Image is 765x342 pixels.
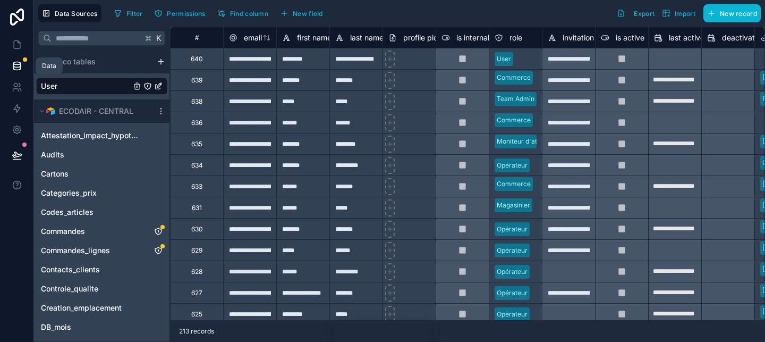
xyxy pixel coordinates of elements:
[191,76,202,85] div: 639
[497,224,528,234] div: Opérateur
[456,32,489,43] span: is internal
[191,182,202,191] div: 633
[191,246,202,255] div: 629
[497,73,531,82] div: Commerce
[150,5,213,21] a: Permissions
[179,327,214,336] span: 213 records
[230,10,268,18] span: Find column
[191,97,202,106] div: 638
[616,32,644,43] span: is active
[293,10,323,18] span: New field
[110,5,147,21] button: Filter
[563,32,616,43] span: invitation token
[191,310,202,319] div: 625
[155,35,163,42] span: K
[191,161,203,170] div: 634
[167,10,205,18] span: Permissions
[191,140,202,148] div: 635
[497,288,528,298] div: Opérateur
[497,310,528,319] div: Opérateur
[192,204,202,212] div: 631
[658,4,699,22] button: Import
[675,10,695,18] span: Import
[191,268,202,276] div: 628
[613,4,658,22] button: Export
[497,137,550,146] div: Moniteur d'atelier
[497,179,531,189] div: Commerce
[703,4,761,22] button: New record
[497,267,528,277] div: Opérateur
[497,115,531,125] div: Commerce
[244,32,262,43] span: email
[497,94,534,104] div: Team Admin
[497,246,528,255] div: Opérateur
[276,5,327,21] button: New field
[214,5,272,21] button: Find column
[150,5,209,21] button: Permissions
[509,32,522,43] span: role
[669,32,713,43] span: last active at
[497,54,511,64] div: User
[178,34,215,41] div: #
[191,119,202,127] div: 636
[634,10,654,18] span: Export
[403,32,452,43] span: profile picture
[126,10,143,18] span: Filter
[497,201,530,210] div: Magasinier
[297,32,331,43] span: first name
[350,32,384,43] span: last name
[191,55,203,63] div: 640
[497,161,528,170] div: Opérateur
[38,4,101,22] button: Data Sources
[699,4,761,22] a: New record
[720,10,757,18] span: New record
[42,62,56,70] div: Data
[55,10,98,18] span: Data Sources
[191,289,202,297] div: 627
[191,225,203,233] div: 630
